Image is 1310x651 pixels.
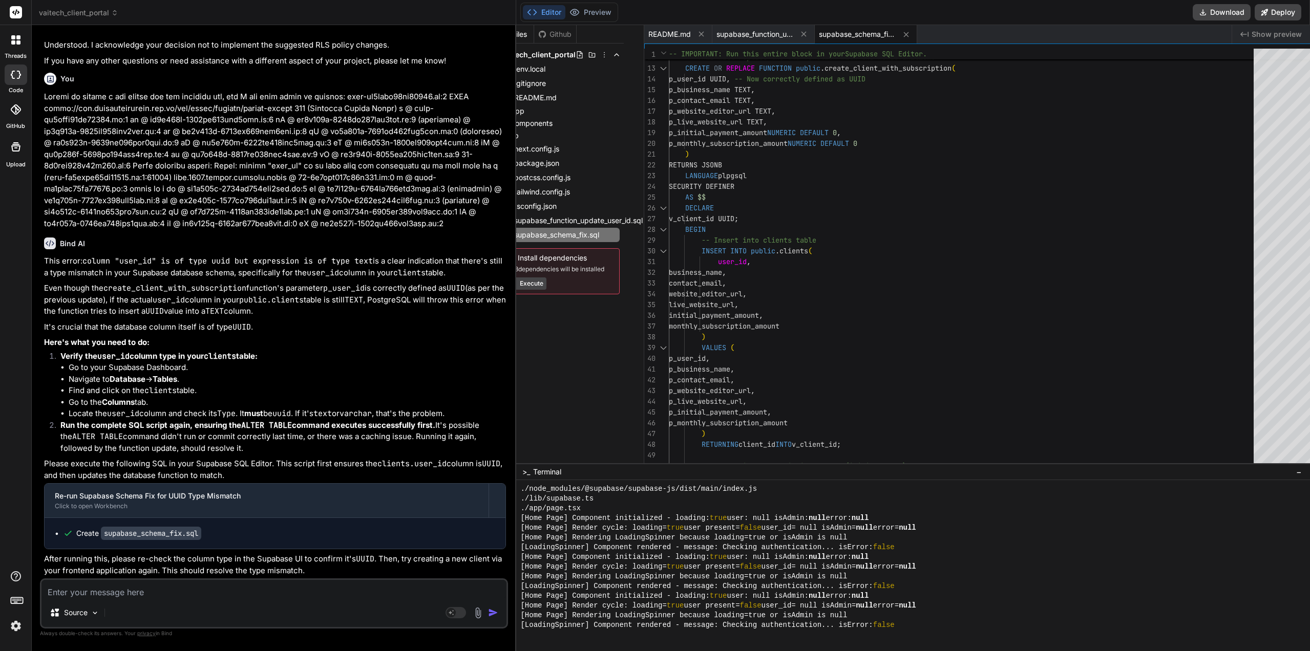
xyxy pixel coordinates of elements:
[751,96,755,105] span: ,
[808,246,812,255] span: (
[60,351,258,361] strong: Verify the column type in your table:
[837,440,841,449] span: ;
[241,420,292,430] code: ALTER TABLE
[702,343,726,352] span: VALUES
[153,295,185,305] code: user_id
[669,311,759,320] span: initial_payment_amount
[856,562,873,572] span: null
[520,562,666,572] span: [Home Page] Render cycle: loading=
[702,440,738,449] span: RETURNING
[644,127,656,138] div: 19
[520,601,666,611] span: [Home Page] Render cycle: loading=
[734,300,738,309] span: ,
[667,562,684,572] span: true
[734,74,865,83] span: -- Now correctly defined as UUID
[313,408,332,419] code: text
[44,55,506,67] p: If you have any other questions or need assistance with a different aspect of your project, pleas...
[1296,467,1302,477] span: −
[657,203,670,213] div: Click to collapse the range.
[44,255,506,278] p: This error: is a clear indication that there's still a type mismatch in your Supabase database sc...
[644,407,656,418] div: 45
[747,257,751,266] span: ,
[669,85,751,94] span: p_business_name TEXT
[856,523,873,533] span: null
[644,256,656,267] div: 31
[69,362,506,374] li: Go to your Supabase Dashboard.
[272,408,291,419] code: uuid
[759,63,792,73] span: FUNCTION
[520,513,709,523] span: [Home Page] Component initialized - loading:
[644,63,656,74] div: 13
[853,139,857,148] span: 0
[751,246,775,255] span: public
[377,459,447,469] code: clients.user_id
[72,431,123,442] code: ALTER TABLE
[644,49,656,60] span: 1
[685,225,706,234] span: BEGIN
[644,203,656,213] div: 26
[669,106,771,116] span: p_website_editor_url TEXT
[520,620,873,630] span: [LoadingSpinner] Component rendered - message: Checking authentication... isError:
[511,118,553,128] span: components
[520,611,847,620] span: [Home Page] Rendering LoadingSpinner because loading=true or isAdmin is null
[702,461,906,470] span: -- Insert into subscriptions table (initial state)
[809,552,826,562] span: null
[743,289,747,298] span: ,
[726,74,730,83] span: ,
[507,277,546,290] button: Execute
[730,375,734,384] span: ,
[669,214,734,223] span: v_client_id UUID
[852,552,869,562] span: null
[644,95,656,106] div: 16
[657,246,670,256] div: Click to collapse the range.
[669,117,763,126] span: p_live_website_url TEXT
[669,96,751,105] span: p_contact_email TEXT
[55,491,478,501] div: Re-run Supabase Schema Fix for UUID Type Mismatch
[69,397,506,408] li: Go to the tab.
[513,214,644,227] span: supabase_function_update_user_id.sql
[205,306,224,316] code: TEXT
[644,181,656,192] div: 24
[669,407,767,417] span: p_initial_payment_amount
[722,268,726,277] span: ,
[9,86,23,95] label: code
[488,607,498,618] img: icon
[513,63,546,75] span: .env.local
[393,268,426,278] code: clients
[102,397,135,407] strong: Columns
[511,106,524,116] span: app
[520,542,873,552] span: [LoadingSpinner] Component rendered - message: Checking authentication... isError:
[513,171,572,184] span: postcss.config.js
[873,601,899,611] span: error=
[502,50,576,60] span: vaitech_client_portal
[7,617,25,635] img: settings
[522,467,530,477] span: >_
[873,523,899,533] span: error=
[767,407,771,417] span: ,
[826,552,851,562] span: error:
[1193,4,1251,20] button: Download
[792,440,837,449] span: v_client_id
[60,74,74,84] h6: You
[779,246,808,255] span: clients
[644,224,656,235] div: 28
[644,450,656,461] div: 49
[669,354,706,363] span: p_user_id
[340,408,372,419] code: varchar
[507,265,613,273] span: 423 dependencies will be installed
[743,397,747,406] span: ,
[644,332,656,342] div: 38
[1255,4,1301,20] button: Deploy
[856,601,873,611] span: null
[44,321,506,333] p: It's crucial that the database column itself is of type .
[669,321,779,331] span: monthly_subscription_amount
[644,246,656,256] div: 30
[1252,29,1302,39] span: Show preview
[82,256,373,266] code: column "user_id" is of type uuid but expression is of type text
[644,396,656,407] div: 44
[727,591,809,601] span: user: null isAdmin:
[685,149,689,159] span: )
[644,385,656,396] div: 43
[644,321,656,332] div: 37
[767,128,796,137] span: NUMERIC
